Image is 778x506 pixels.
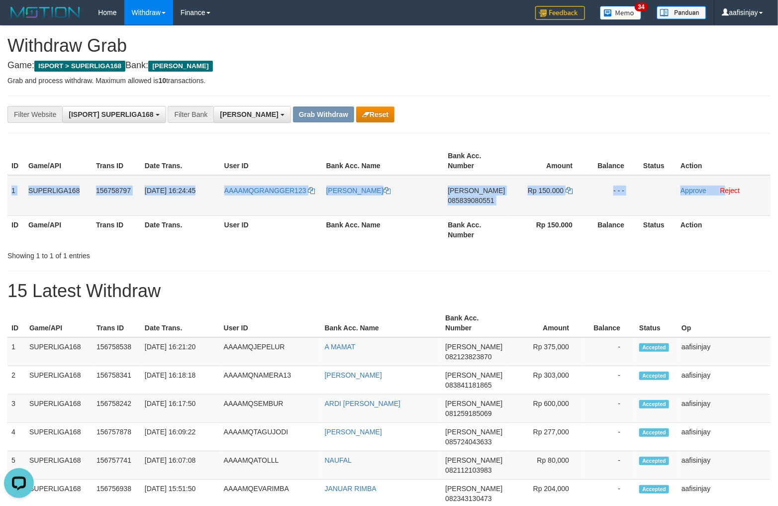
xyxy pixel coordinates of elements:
td: AAAAMQNAMERA13 [220,366,321,395]
th: Action [677,215,771,244]
a: AAAAMQGRANGGER123 [224,187,315,195]
span: AAAAMQGRANGGER123 [224,187,306,195]
a: Approve [681,187,706,195]
th: Bank Acc. Number [441,309,507,337]
th: Trans ID [92,215,141,244]
td: AAAAMQSEMBUR [220,395,321,423]
th: Amount [507,309,584,337]
th: Trans ID [93,309,141,337]
td: AAAAMQATOLLL [220,451,321,480]
span: Accepted [639,400,669,408]
td: - [584,423,635,451]
span: [DATE] 16:24:45 [145,187,195,195]
span: [PERSON_NAME] [445,343,502,351]
th: Balance [584,309,635,337]
th: User ID [220,215,322,244]
img: Button%20Memo.svg [600,6,642,20]
td: - - - [587,175,639,216]
th: User ID [220,309,321,337]
th: Balance [587,147,639,175]
img: MOTION_logo.png [7,5,83,20]
td: aafisinjay [678,423,771,451]
div: Showing 1 to 1 of 1 entries [7,247,317,261]
span: ISPORT > SUPERLIGA168 [34,61,125,72]
span: Accepted [639,343,669,352]
th: ID [7,309,25,337]
div: Filter Website [7,106,62,123]
td: 2 [7,366,25,395]
th: Balance [587,215,639,244]
h1: 15 Latest Withdraw [7,281,771,301]
span: Copy 081259185069 to clipboard [445,409,491,417]
td: Rp 375,000 [507,337,584,366]
th: User ID [220,147,322,175]
th: Status [639,147,677,175]
a: A MAMAT [325,343,356,351]
span: [PERSON_NAME] [445,371,502,379]
th: ID [7,215,24,244]
a: JANUAR RIMBA [325,485,377,493]
th: Game/API [24,147,92,175]
td: - [584,451,635,480]
span: Copy 082112103983 to clipboard [445,466,491,474]
span: Copy 083841181865 to clipboard [445,381,491,389]
span: [PERSON_NAME] [448,187,505,195]
img: Feedback.jpg [535,6,585,20]
strong: 10 [158,77,166,85]
span: [PERSON_NAME] [220,110,278,118]
td: [DATE] 16:21:20 [141,337,220,366]
span: Rp 150.000 [528,187,564,195]
td: 3 [7,395,25,423]
th: Op [678,309,771,337]
td: 156758242 [93,395,141,423]
span: 34 [635,2,648,11]
span: Copy 085724043633 to clipboard [445,438,491,446]
th: Bank Acc. Name [322,147,444,175]
th: Bank Acc. Name [321,309,442,337]
button: Open LiveChat chat widget [4,4,34,34]
td: 156758341 [93,366,141,395]
th: Action [677,147,771,175]
th: Rp 150.000 [509,215,587,244]
span: Copy 085839080551 to clipboard [448,197,494,204]
a: NAUFAL [325,456,352,464]
a: [PERSON_NAME] [326,187,390,195]
h4: Game: Bank: [7,61,771,71]
a: [PERSON_NAME] [325,428,382,436]
td: aafisinjay [678,395,771,423]
a: [PERSON_NAME] [325,371,382,379]
td: 4 [7,423,25,451]
button: Grab Withdraw [293,106,354,122]
th: ID [7,147,24,175]
td: 5 [7,451,25,480]
span: [ISPORT] SUPERLIGA168 [69,110,153,118]
td: Rp 80,000 [507,451,584,480]
th: Date Trans. [141,309,220,337]
td: 156758538 [93,337,141,366]
td: - [584,337,635,366]
span: Copy 082123823870 to clipboard [445,353,491,361]
td: SUPERLIGA168 [25,423,93,451]
th: Date Trans. [141,147,220,175]
a: ARDI [PERSON_NAME] [325,400,400,407]
th: Game/API [25,309,93,337]
td: SUPERLIGA168 [25,451,93,480]
span: [PERSON_NAME] [148,61,212,72]
a: Reject [720,187,740,195]
th: Game/API [24,215,92,244]
th: Status [635,309,678,337]
th: Amount [509,147,587,175]
span: [PERSON_NAME] [445,485,502,493]
span: 156758797 [96,187,131,195]
img: panduan.png [657,6,706,19]
td: 156757741 [93,451,141,480]
span: [PERSON_NAME] [445,400,502,407]
td: AAAAMQTAGUJODI [220,423,321,451]
td: SUPERLIGA168 [25,337,93,366]
h1: Withdraw Grab [7,36,771,56]
span: Accepted [639,372,669,380]
th: Bank Acc. Number [444,147,509,175]
td: - [584,366,635,395]
span: Accepted [639,428,669,437]
td: [DATE] 16:07:08 [141,451,220,480]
